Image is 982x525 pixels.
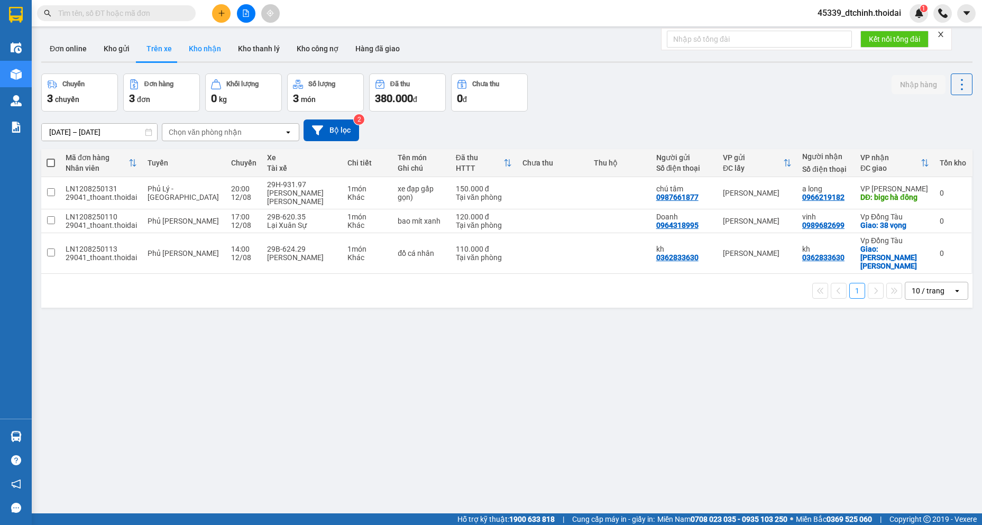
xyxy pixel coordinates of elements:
button: Kết nối tổng đài [860,31,929,48]
div: Mã đơn hàng [66,153,129,162]
div: Ghi chú [398,164,445,172]
div: kh [802,245,850,253]
div: [PERSON_NAME] [267,253,337,262]
span: | [563,513,564,525]
div: 14:00 [231,245,256,253]
span: Phủ Lý - [GEOGRAPHIC_DATA] [148,185,219,201]
span: Phủ [PERSON_NAME] [148,249,219,257]
div: đồ cá nhân [398,249,445,257]
div: xe đạp gấp gọn) [398,185,445,201]
span: copyright [923,515,931,523]
div: Chi tiết [347,159,387,167]
span: ⚪️ [790,517,793,521]
button: 1 [849,283,865,299]
div: 1 món [347,185,387,193]
span: 380.000 [375,92,413,105]
span: 1 [922,5,925,12]
span: message [11,503,21,513]
div: Đã thu [456,153,503,162]
span: 45339_dtchinh.thoidai [809,6,910,20]
div: Tại văn phòng [456,253,512,262]
div: 1 món [347,213,387,221]
span: notification [11,479,21,489]
div: Số điện thoại [656,164,712,172]
div: Tên món [398,153,445,162]
div: Chuyến [62,80,85,88]
span: đ [413,95,417,104]
span: Hỗ trợ kỹ thuật: [457,513,555,525]
div: 110.000 đ [456,245,512,253]
div: Vp Đồng Tàu [860,236,929,245]
span: Phủ [PERSON_NAME] [148,217,219,225]
button: Đơn hàng3đơn [123,73,200,112]
span: Miền Nam [657,513,787,525]
img: warehouse-icon [11,69,22,80]
strong: 0369 525 060 [827,515,872,523]
button: aim [261,4,280,23]
div: Nhân viên [66,164,129,172]
div: Lại Xuân Sự [267,221,337,229]
button: Bộ lọc [304,119,359,141]
div: 1 món [347,245,387,253]
div: LN1208250131 [66,185,137,193]
div: ĐC giao [860,164,921,172]
div: 0 [940,217,966,225]
div: Giao: 38 vọng [860,221,929,229]
button: Chuyến3chuyến [41,73,118,112]
div: a long [802,185,850,193]
div: Số lượng [308,80,335,88]
div: Khác [347,193,387,201]
div: LN1208250113 [66,245,137,253]
img: logo-vxr [9,7,23,23]
div: LN1208250110 [66,213,137,221]
input: Select a date range. [42,124,157,141]
button: Số lượng3món [287,73,364,112]
span: Cung cấp máy in - giấy in: [572,513,655,525]
div: Khối lượng [226,80,259,88]
div: Số điện thoại [802,165,850,173]
div: 12/08 [231,221,256,229]
span: 3 [47,92,53,105]
span: search [44,10,51,17]
div: kh [656,245,712,253]
span: 3 [129,92,135,105]
button: Kho công nợ [288,36,347,61]
div: 0966219182 [802,193,845,201]
button: Kho thanh lý [230,36,288,61]
div: 0987661877 [656,193,699,201]
div: [PERSON_NAME] [723,249,792,257]
span: close [937,31,944,38]
div: 29041_thoant.thoidai [66,253,137,262]
div: Chưa thu [472,80,499,88]
button: Đơn online [41,36,95,61]
div: vinh [802,213,850,221]
div: Chưa thu [522,159,583,167]
div: bao mít xanh [398,217,445,225]
div: Đã thu [390,80,410,88]
th: Toggle SortBy [718,149,797,177]
div: Đơn hàng [144,80,173,88]
div: Chọn văn phòng nhận [169,127,242,137]
sup: 2 [354,114,364,125]
button: Khối lượng0kg [205,73,282,112]
div: Thu hộ [594,159,646,167]
div: Xe [267,153,337,162]
button: plus [212,4,231,23]
span: file-add [242,10,250,17]
button: Kho nhận [180,36,230,61]
span: món [301,95,316,104]
button: Trên xe [138,36,180,61]
div: 17:00 [231,213,256,221]
div: 29B-620.35 [267,213,337,221]
th: Toggle SortBy [451,149,517,177]
span: Miền Bắc [796,513,872,525]
button: Nhập hàng [892,75,946,94]
div: 150.000 đ [456,185,512,193]
div: 0 [940,189,966,197]
div: 29B-624.29 [267,245,337,253]
div: [PERSON_NAME] [PERSON_NAME] [267,189,337,206]
div: 0 [940,249,966,257]
div: chú tâm [656,185,712,193]
div: 10 / trang [912,285,944,296]
button: caret-down [957,4,976,23]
